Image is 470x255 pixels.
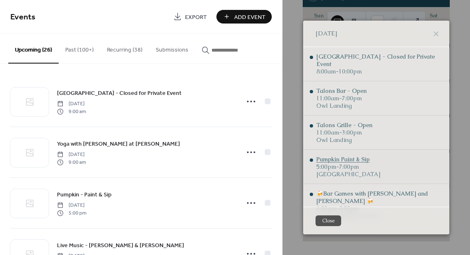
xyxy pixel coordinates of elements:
[316,94,339,102] span: 11:00am
[57,140,180,149] span: Yoga with [PERSON_NAME] at [PERSON_NAME]
[336,163,339,170] span: -
[316,136,373,144] div: Owl Landing
[57,89,182,98] span: [GEOGRAPHIC_DATA] - Closed for Private Event
[57,158,86,166] span: 9:00 am
[339,94,342,102] span: -
[8,33,59,64] button: Upcoming (26)
[336,68,339,75] span: -
[57,88,182,98] a: [GEOGRAPHIC_DATA] - Closed for Private Event
[57,209,86,217] span: 5:00 pm
[316,121,373,129] div: Talons Grille - Open
[316,68,336,75] span: 8:00am
[185,13,207,21] span: Export
[316,87,367,94] div: Talons Bar - Open
[57,108,86,115] span: 9:00 am
[216,10,272,24] button: Add Event
[316,129,339,136] span: 11:00am
[10,9,36,25] span: Events
[342,94,362,102] span: 7:00pm
[316,190,443,205] div: 🍻Bar Games with [PERSON_NAME] and [PERSON_NAME] 🍻
[57,202,86,209] span: [DATE]
[316,102,367,109] div: Owl Landing
[234,13,266,21] span: Add Event
[316,170,380,178] div: [GEOGRAPHIC_DATA]
[57,241,184,250] a: Live Music - [PERSON_NAME] & [PERSON_NAME]
[339,163,359,170] span: 7:00pm
[167,10,213,24] a: Export
[57,100,86,108] span: [DATE]
[316,156,380,163] div: Pumpkin Paint & Sip
[339,68,362,75] span: 10:00pm
[316,205,336,212] span: 6:00pm
[342,129,362,136] span: 3:00pm
[336,205,339,212] span: -
[149,33,195,63] button: Submissions
[59,33,100,63] button: Past (100+)
[57,139,180,149] a: Yoga with [PERSON_NAME] at [PERSON_NAME]
[57,191,112,199] span: Pumpkin - Paint & Sip
[316,53,443,68] div: [GEOGRAPHIC_DATA] - Closed for Private Event
[100,33,149,63] button: Recurring (38)
[57,190,112,199] a: Pumpkin - Paint & Sip
[316,163,336,170] span: 5:00pm
[339,129,342,136] span: -
[316,29,337,38] span: [DATE]
[339,205,359,212] span: 8:00pm
[57,151,86,158] span: [DATE]
[316,215,341,226] button: Close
